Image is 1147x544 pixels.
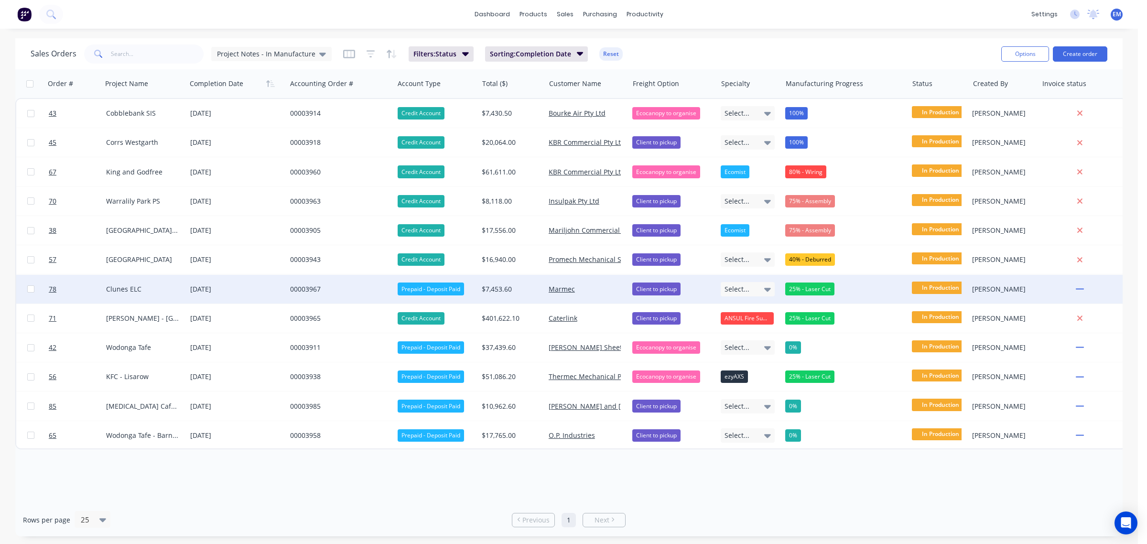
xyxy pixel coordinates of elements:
[549,167,625,176] a: KBR Commercial Pty Ltd
[972,109,1031,118] div: [PERSON_NAME]
[912,252,969,264] span: In Production
[632,136,681,149] div: Client to pickup
[49,128,106,157] a: 45
[912,311,969,323] span: In Production
[632,107,700,120] div: Ecocanopy to organise
[290,255,385,264] div: 00003943
[190,79,243,88] div: Completion Date
[785,195,835,207] div: 75% - Assembly
[482,284,538,294] div: $7,453.60
[725,255,749,264] span: Select...
[785,136,808,149] div: 100%
[972,255,1031,264] div: [PERSON_NAME]
[632,165,700,178] div: Ecocanopy to organise
[190,400,282,412] div: [DATE]
[190,312,282,324] div: [DATE]
[912,428,969,440] span: In Production
[632,283,681,295] div: Client to pickup
[785,165,826,178] div: 80% - Wiring
[1113,10,1121,19] span: EM
[549,255,644,264] a: Promech Mechanical Services
[490,49,571,59] span: Sorting: Completion Date
[105,79,148,88] div: Project Name
[290,402,385,411] div: 00003985
[785,224,835,237] div: 75% - Assembly
[290,284,385,294] div: 00003967
[1053,46,1107,62] button: Create order
[785,283,834,295] div: 25% - Laser Cut
[632,253,681,266] div: Client to pickup
[1115,511,1137,534] div: Open Intercom Messenger
[785,107,808,120] div: 100%
[632,370,700,383] div: Ecocanopy to organise
[398,136,444,149] div: Credit Account
[190,342,282,354] div: [DATE]
[398,224,444,237] div: Credit Account
[290,109,385,118] div: 00003914
[49,343,56,352] span: 42
[290,343,385,352] div: 00003911
[549,284,575,294] a: Marmec
[49,99,106,128] a: 43
[972,343,1031,352] div: [PERSON_NAME]
[972,138,1031,147] div: [PERSON_NAME]
[785,370,834,383] div: 25% - Laser Cut
[583,515,625,525] a: Next page
[106,314,179,323] div: [PERSON_NAME] - [GEOGRAPHIC_DATA]
[972,372,1031,381] div: [PERSON_NAME]
[190,283,282,295] div: [DATE]
[632,429,681,442] div: Client to pickup
[48,79,73,88] div: Order #
[290,372,385,381] div: 00003938
[549,402,723,411] a: [PERSON_NAME] and [PERSON_NAME] Contracting P.L.
[482,79,508,88] div: Total ($)
[578,7,622,22] div: purchasing
[398,283,464,295] div: Prepaid - Deposit Paid
[721,224,749,237] div: Ecomist
[49,314,56,323] span: 71
[725,138,749,147] span: Select...
[398,370,464,383] div: Prepaid - Deposit Paid
[482,196,538,206] div: $8,118.00
[725,431,749,440] span: Select...
[785,253,835,266] div: 40% - Deburred
[632,341,700,354] div: Ecocanopy to organise
[482,138,538,147] div: $20,064.00
[549,372,643,381] a: Thermec Mechanical Pty. Ltd.
[49,196,56,206] span: 70
[111,44,204,64] input: Search...
[290,226,385,235] div: 00003905
[190,254,282,266] div: [DATE]
[549,226,643,235] a: Mariljohn Commercial Pty Ltd
[398,429,464,442] div: Prepaid - Deposit Paid
[398,165,444,178] div: Credit Account
[549,343,644,352] a: [PERSON_NAME] Sheetmetals
[217,49,315,59] span: Project Notes - In Manufacture
[549,138,625,147] a: KBR Commercial Pty Ltd
[1001,46,1049,62] button: Options
[725,284,749,294] span: Select...
[482,431,538,440] div: $17,765.00
[972,431,1031,440] div: [PERSON_NAME]
[49,216,106,245] a: 38
[595,515,609,525] span: Next
[622,7,668,22] div: productivity
[409,46,474,62] button: Filters:Status
[49,158,106,186] a: 67
[190,429,282,441] div: [DATE]
[972,226,1031,235] div: [PERSON_NAME]
[290,167,385,177] div: 00003960
[290,314,385,323] div: 00003965
[972,167,1031,177] div: [PERSON_NAME]
[290,196,385,206] div: 00003963
[49,245,106,274] a: 57
[17,7,32,22] img: Factory
[721,165,749,178] div: Ecomist
[49,431,56,440] span: 65
[912,340,969,352] span: In Production
[482,402,538,411] div: $10,962.60
[106,343,179,352] div: Wodonga Tafe
[973,79,1008,88] div: Created By
[398,195,444,207] div: Credit Account
[721,370,748,383] div: ezyAXS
